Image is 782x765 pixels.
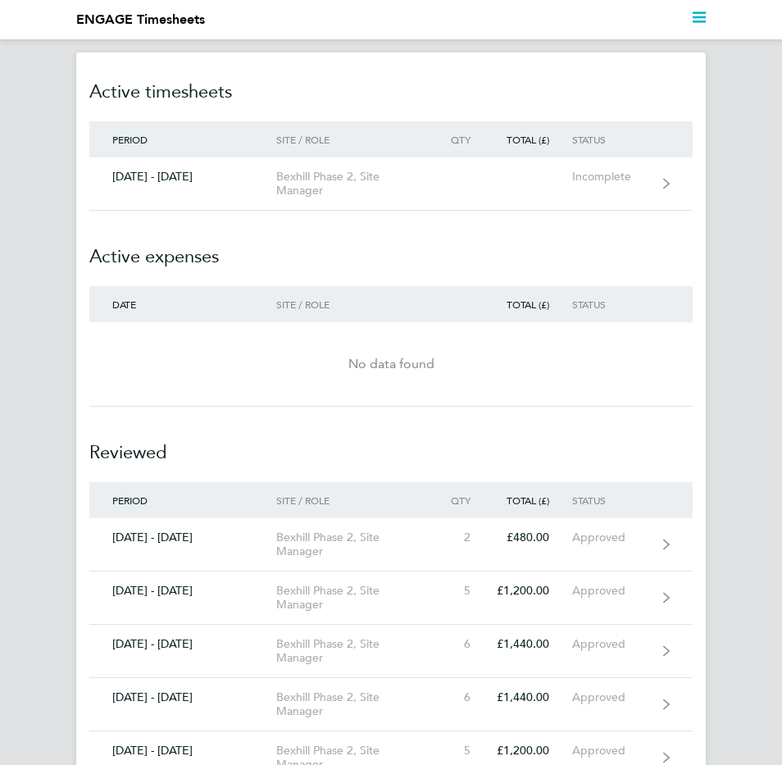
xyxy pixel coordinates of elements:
[493,530,572,544] div: £480.00
[89,637,276,651] div: [DATE] - [DATE]
[434,690,494,704] div: 6
[493,134,572,145] div: Total (£)
[89,678,693,731] a: [DATE] - [DATE]Bexhill Phase 2, Site Manager6£1,440.00Approved
[493,298,572,310] div: Total (£)
[434,584,494,598] div: 5
[89,354,693,374] div: No data found
[434,637,494,651] div: 6
[112,133,148,146] span: Period
[89,79,693,121] h2: Active timesheets
[276,530,433,558] div: Bexhill Phase 2, Site Manager
[572,494,657,506] div: Status
[434,530,494,544] div: 2
[434,134,494,145] div: Qty
[434,744,494,758] div: 5
[572,134,657,145] div: Status
[276,298,433,310] div: Site / Role
[89,407,693,482] h2: Reviewed
[89,298,276,310] div: Date
[493,744,572,758] div: £1,200.00
[572,530,657,544] div: Approved
[493,690,572,704] div: £1,440.00
[572,584,657,598] div: Approved
[89,584,276,598] div: [DATE] - [DATE]
[572,298,657,310] div: Status
[76,10,205,30] li: ENGAGE Timesheets
[572,690,657,704] div: Approved
[89,170,276,184] div: [DATE] - [DATE]
[89,744,276,758] div: [DATE] - [DATE]
[89,690,276,704] div: [DATE] - [DATE]
[276,584,433,612] div: Bexhill Phase 2, Site Manager
[434,494,494,506] div: Qty
[276,690,433,718] div: Bexhill Phase 2, Site Manager
[89,211,693,286] h2: Active expenses
[89,625,693,678] a: [DATE] - [DATE]Bexhill Phase 2, Site Manager6£1,440.00Approved
[89,518,693,571] a: [DATE] - [DATE]Bexhill Phase 2, Site Manager2£480.00Approved
[572,170,657,184] div: Incomplete
[493,637,572,651] div: £1,440.00
[276,134,433,145] div: Site / Role
[572,637,657,651] div: Approved
[276,170,433,198] div: Bexhill Phase 2, Site Manager
[493,494,572,506] div: Total (£)
[572,744,657,758] div: Approved
[89,530,276,544] div: [DATE] - [DATE]
[493,584,572,598] div: £1,200.00
[89,157,693,211] a: [DATE] - [DATE]Bexhill Phase 2, Site ManagerIncomplete
[112,494,148,507] span: Period
[89,571,693,625] a: [DATE] - [DATE]Bexhill Phase 2, Site Manager5£1,200.00Approved
[276,637,433,665] div: Bexhill Phase 2, Site Manager
[276,494,433,506] div: Site / Role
